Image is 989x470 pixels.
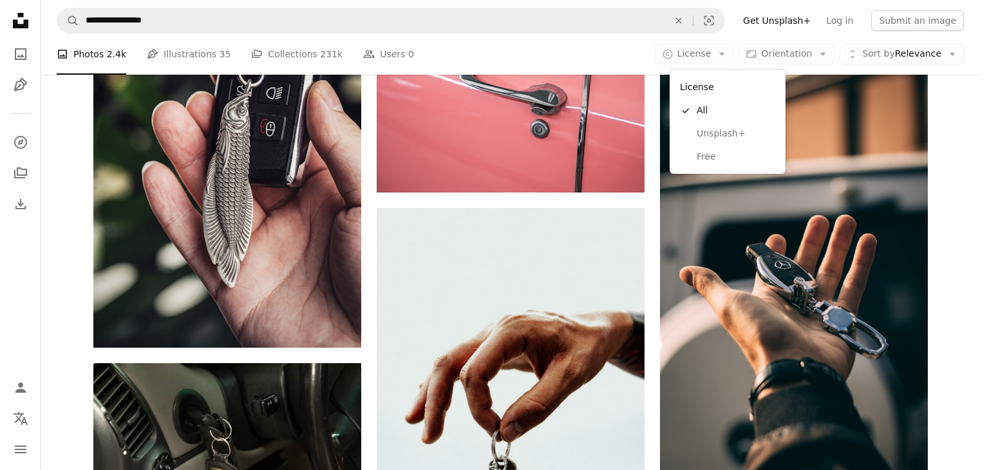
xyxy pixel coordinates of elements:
div: License [675,75,780,99]
span: All [697,104,775,117]
button: License [655,44,734,64]
span: Free [697,151,775,164]
span: Unsplash+ [697,127,775,140]
div: License [670,70,786,174]
button: Orientation [739,44,834,64]
span: License [677,48,711,59]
